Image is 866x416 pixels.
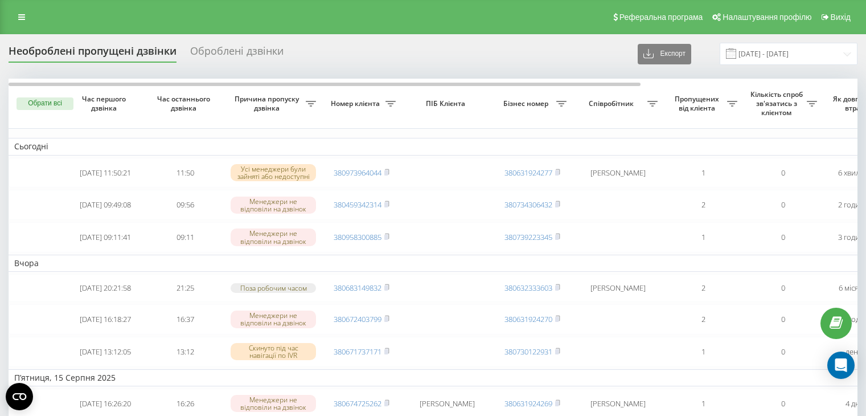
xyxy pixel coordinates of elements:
div: Менеджери не відповіли на дзвінок [231,197,316,214]
td: [PERSON_NAME] [572,274,663,302]
td: 1 [663,222,743,252]
span: Вихід [831,13,851,22]
div: Open Intercom Messenger [827,352,855,379]
a: 380734306432 [504,199,552,210]
span: Причина пропуску дзвінка [231,95,306,112]
a: 380958300885 [334,232,381,242]
td: [DATE] 13:12:05 [65,337,145,367]
div: Усі менеджери були зайняті або недоступні [231,164,316,181]
td: 09:11 [145,222,225,252]
td: [DATE] 11:50:21 [65,158,145,188]
td: 1 [663,158,743,188]
div: Поза робочим часом [231,283,316,293]
td: 2 [663,190,743,220]
a: 380730122931 [504,346,552,357]
a: 380632333603 [504,283,552,293]
div: Менеджери не відповіли на дзвінок [231,395,316,412]
td: 0 [743,190,823,220]
td: 0 [743,222,823,252]
span: Кількість спроб зв'язатись з клієнтом [749,90,807,117]
td: [DATE] 09:11:41 [65,222,145,252]
td: [PERSON_NAME] [572,158,663,188]
a: 380631924270 [504,314,552,324]
td: 2 [663,274,743,302]
div: Оброблені дзвінки [190,45,284,63]
span: ПІБ Клієнта [411,99,483,108]
td: 13:12 [145,337,225,367]
button: Open CMP widget [6,383,33,410]
div: Скинуто під час навігації по IVR [231,343,316,360]
td: 11:50 [145,158,225,188]
td: 2 [663,304,743,335]
span: Співробітник [578,99,647,108]
a: 380672403799 [334,314,381,324]
span: Налаштування профілю [723,13,811,22]
td: 09:56 [145,190,225,220]
td: [DATE] 09:49:08 [65,190,145,220]
span: Час першого дзвінка [75,95,136,112]
div: Менеджери не відповіли на дзвінок [231,311,316,328]
a: 380459342314 [334,199,381,210]
span: Пропущених від клієнта [669,95,727,112]
td: [DATE] 20:21:58 [65,274,145,302]
td: 0 [743,274,823,302]
button: Експорт [638,44,691,64]
span: Бізнес номер [498,99,556,108]
span: Номер клієнта [327,99,385,108]
td: 0 [743,304,823,335]
a: 380671737171 [334,346,381,357]
td: 16:37 [145,304,225,335]
td: 1 [663,337,743,367]
td: 0 [743,158,823,188]
td: 21:25 [145,274,225,302]
div: Менеджери не відповіли на дзвінок [231,229,316,246]
td: [DATE] 16:18:27 [65,304,145,335]
button: Обрати всі [17,97,73,110]
a: 380631924277 [504,168,552,178]
a: 380674725262 [334,398,381,409]
td: 0 [743,337,823,367]
span: Час останнього дзвінка [154,95,216,112]
div: Необроблені пропущені дзвінки [9,45,177,63]
span: Реферальна програма [619,13,703,22]
a: 380739223345 [504,232,552,242]
a: 380631924269 [504,398,552,409]
a: 380973964044 [334,168,381,178]
a: 380683149832 [334,283,381,293]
